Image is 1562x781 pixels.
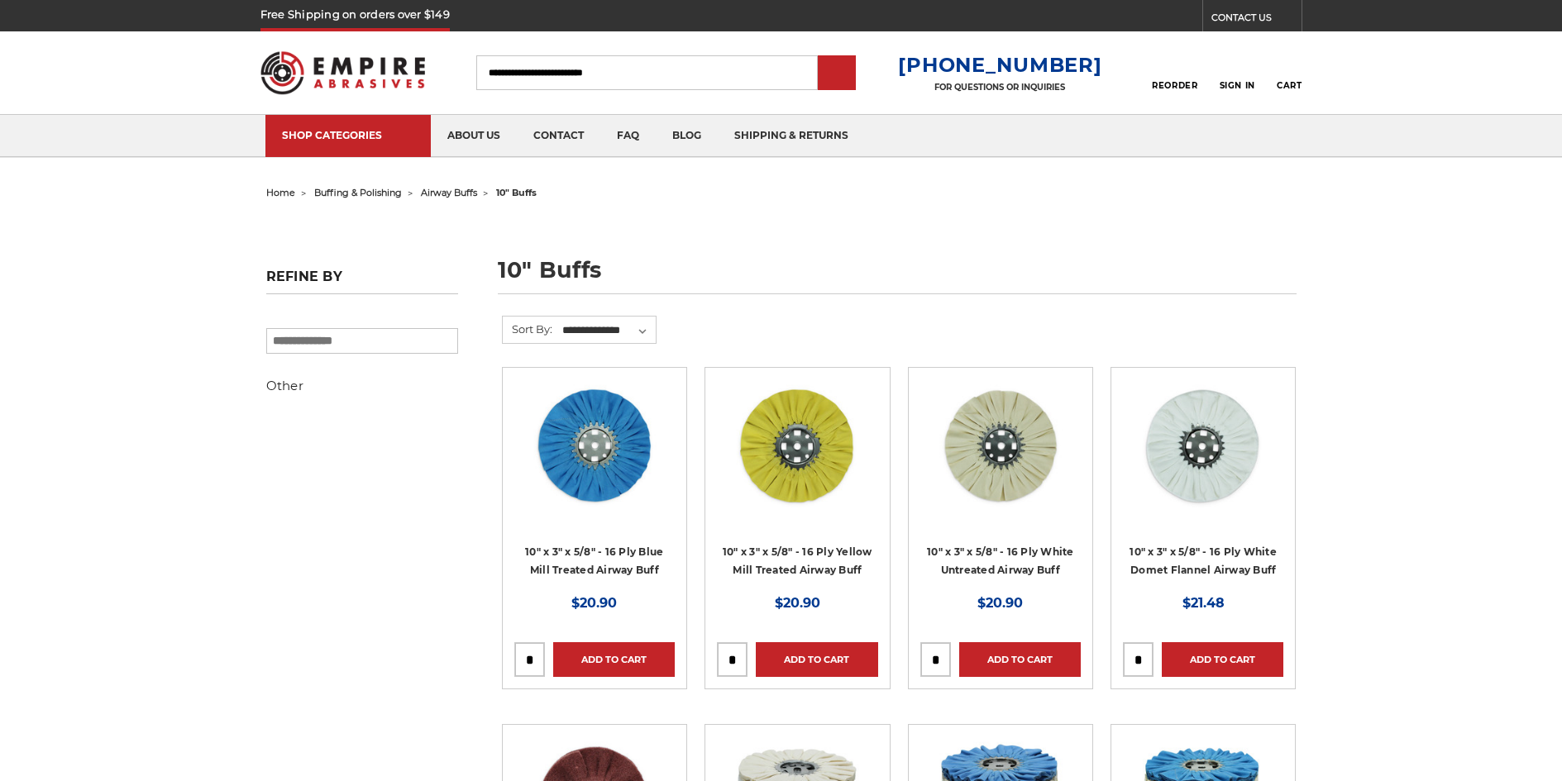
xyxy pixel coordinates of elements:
a: Add to Cart [553,642,675,677]
span: $20.90 [571,595,617,611]
img: 10 inch untreated airway buffing wheel [934,379,1067,512]
a: Add to Cart [1162,642,1283,677]
a: shipping & returns [718,115,865,157]
a: airway buffs [421,187,477,198]
a: Add to Cart [756,642,877,677]
span: $21.48 [1182,595,1225,611]
a: buffing & polishing [314,187,402,198]
select: Sort By: [560,318,656,343]
a: blog [656,115,718,157]
span: 10" buffs [496,187,537,198]
a: contact [517,115,600,157]
a: 10 inch untreated airway buffing wheel [920,379,1081,540]
a: Add to Cart [959,642,1081,677]
a: 10" x 3" x 5/8" - 16 Ply Yellow Mill Treated Airway Buff [723,545,872,577]
a: 10" x 3" x 5/8" - 16 Ply White Domet Flannel Airway Buff [1130,545,1277,577]
span: Reorder [1152,80,1197,91]
span: $20.90 [775,595,820,611]
img: 10 inch airway polishing wheel white domet flannel [1137,379,1269,512]
a: Cart [1277,55,1302,91]
a: 10" x 3" x 5/8" - 16 Ply White Untreated Airway Buff [927,545,1074,577]
img: 10 inch blue treated airway buffing wheel [528,379,661,512]
input: Submit [820,57,853,90]
a: home [266,187,295,198]
a: Reorder [1152,55,1197,90]
p: FOR QUESTIONS OR INQUIRIES [898,82,1101,93]
a: 10 inch airway polishing wheel white domet flannel [1123,379,1283,540]
img: 10 inch yellow mill treated airway buff [731,379,863,512]
label: Sort By: [503,317,552,341]
span: Cart [1277,80,1302,91]
h5: Other [266,376,458,396]
a: faq [600,115,656,157]
span: $20.90 [977,595,1023,611]
span: Sign In [1220,80,1255,91]
a: 10 inch yellow mill treated airway buff [717,379,877,540]
a: 10" x 3" x 5/8" - 16 Ply Blue Mill Treated Airway Buff [525,545,663,577]
a: 10 inch blue treated airway buffing wheel [514,379,675,540]
div: SHOP CATEGORIES [282,129,414,141]
a: [PHONE_NUMBER] [898,53,1101,77]
a: CONTACT US [1211,8,1302,31]
a: about us [431,115,517,157]
img: Empire Abrasives [260,40,426,105]
h5: Refine by [266,269,458,294]
h1: 10" buffs [498,259,1297,294]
